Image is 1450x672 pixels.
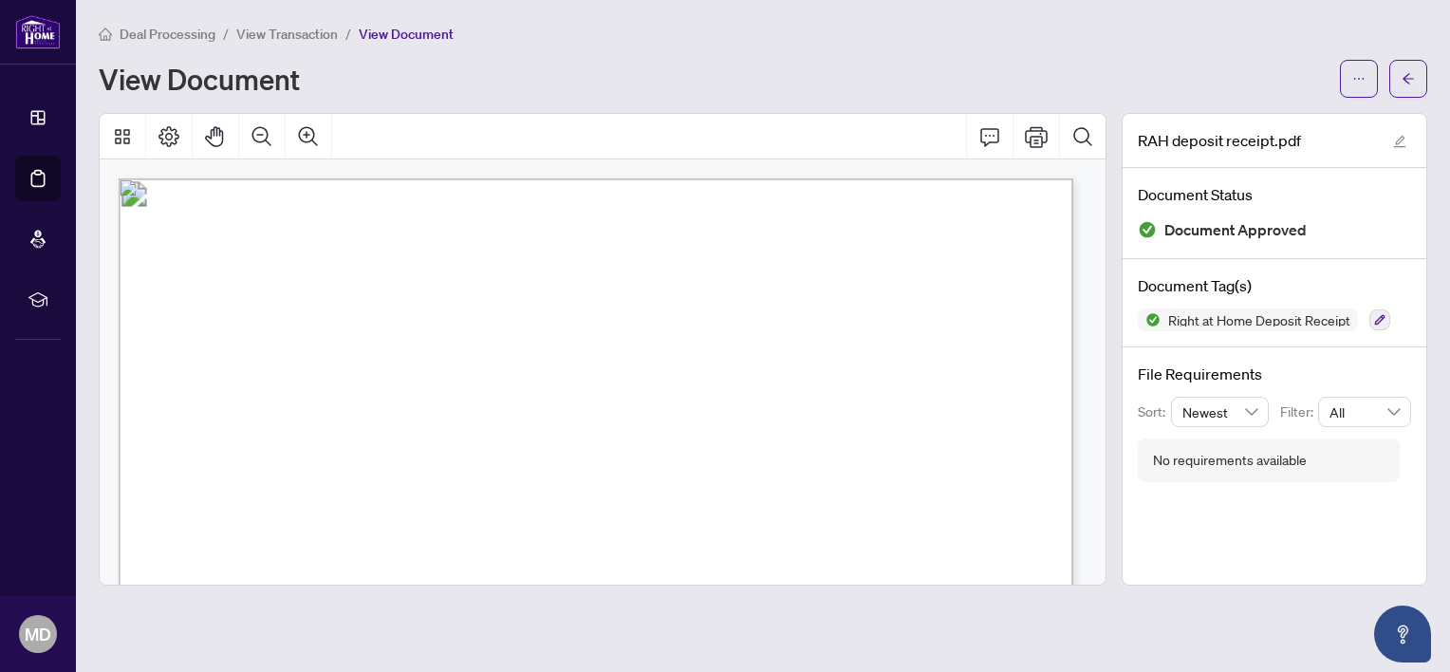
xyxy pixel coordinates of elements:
[1138,129,1301,152] span: RAH deposit receipt.pdf
[236,26,338,43] span: View Transaction
[1182,398,1258,426] span: Newest
[1138,274,1411,297] h4: Document Tag(s)
[1329,398,1400,426] span: All
[15,14,61,49] img: logo
[1164,217,1307,243] span: Document Approved
[1138,363,1411,385] h4: File Requirements
[99,28,112,41] span: home
[99,64,300,94] h1: View Document
[359,26,454,43] span: View Document
[1138,308,1161,331] img: Status Icon
[1138,401,1171,422] p: Sort:
[1138,220,1157,239] img: Document Status
[25,621,51,647] span: MD
[1280,401,1318,422] p: Filter:
[1352,72,1366,85] span: ellipsis
[1374,606,1431,663] button: Open asap
[120,26,215,43] span: Deal Processing
[1161,313,1358,327] span: Right at Home Deposit Receipt
[223,23,229,45] li: /
[345,23,351,45] li: /
[1402,72,1415,85] span: arrow-left
[1393,135,1406,148] span: edit
[1138,183,1411,206] h4: Document Status
[1153,450,1307,471] div: No requirements available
